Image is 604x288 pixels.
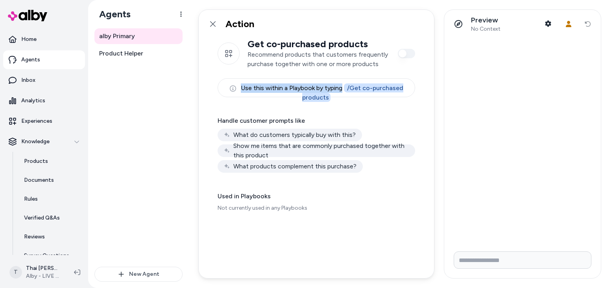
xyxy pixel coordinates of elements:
a: Inbox [3,71,85,90]
p: Products [24,157,48,165]
a: Survey Questions [16,246,85,265]
span: No Context [471,26,501,33]
p: Home [21,35,37,43]
p: Inbox [21,76,35,84]
button: Knowledge [3,132,85,151]
p: Not currently used in any Playbooks [218,204,415,212]
span: Product Helper [99,49,143,58]
div: What products complement this purchase? [218,160,363,173]
div: Use this within a Playbook by typing [218,78,415,97]
div: What do customers typically buy with this? [218,129,362,141]
a: Verified Q&As [16,209,85,227]
p: Rules [24,195,38,203]
img: alby Logo [8,10,47,21]
p: Recommend products that customers frequently purchase together with one or more products [248,50,390,69]
p: Thai [PERSON_NAME] [26,264,61,272]
h2: Get co-purchased products [248,38,390,50]
div: Show me items that are commonly purchased together with this product [218,144,415,157]
a: Experiences [3,112,85,131]
p: Documents [24,176,54,184]
a: Agents [3,50,85,69]
button: TThai [PERSON_NAME]Alby - LIVE on [DOMAIN_NAME] [5,260,68,285]
button: New Agent [94,267,183,282]
p: Knowledge [21,138,50,146]
p: Analytics [21,97,45,105]
a: Rules [16,190,85,209]
span: T [9,266,22,279]
p: Preview [471,16,501,25]
a: Products [16,152,85,171]
p: Agents [21,56,40,64]
a: Documents [16,171,85,190]
span: / Get co-purchased products [302,83,403,102]
p: Verified Q&As [24,214,60,222]
p: Survey Questions [24,252,69,260]
h1: Agents [93,8,131,20]
p: Experiences [21,117,52,125]
a: Home [3,30,85,49]
p: Reviews [24,233,45,241]
a: Analytics [3,91,85,110]
h1: Action [225,18,254,30]
p: Handle customer prompts like [218,116,415,126]
span: Alby - LIVE on [DOMAIN_NAME] [26,272,61,280]
a: Reviews [16,227,85,246]
p: Used in Playbooks [218,192,415,201]
a: Product Helper [94,46,183,61]
a: alby Primary [94,28,183,44]
input: Write your prompt here [454,251,591,269]
span: alby Primary [99,31,135,41]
